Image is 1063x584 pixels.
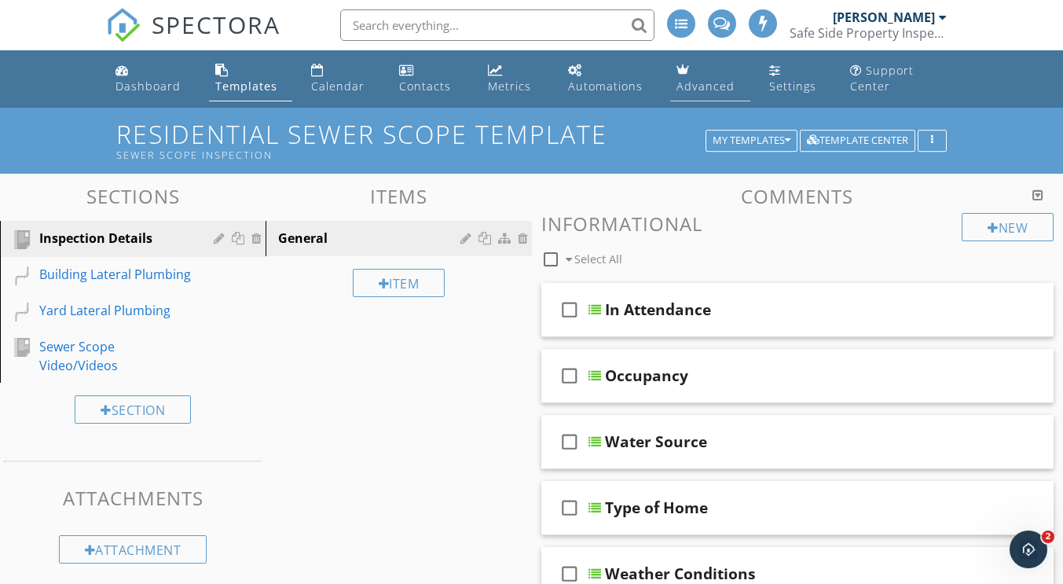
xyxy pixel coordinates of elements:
[215,79,277,94] div: Templates
[962,213,1054,241] div: New
[59,535,207,564] div: Attachment
[763,57,832,101] a: Settings
[353,269,445,297] div: Item
[399,79,451,94] div: Contacts
[106,8,141,42] img: The Best Home Inspection Software - Spectora
[562,57,658,101] a: Automations (Advanced)
[790,25,947,41] div: Safe Side Property Inspections
[1010,531,1047,568] iframe: Intercom live chat
[115,79,181,94] div: Dashboard
[39,265,191,284] div: Building Lateral Plumbing
[605,432,707,451] div: Water Source
[541,213,1054,234] h3: Informational
[769,79,816,94] div: Settings
[557,357,582,395] i: check_box_outline_blank
[844,57,954,101] a: Support Center
[833,9,935,25] div: [PERSON_NAME]
[39,337,191,375] div: Sewer Scope Video/Videos
[340,9,654,41] input: Search everything...
[152,8,280,41] span: SPECTORA
[39,229,191,248] div: Inspection Details
[266,185,531,207] h3: Items
[39,301,191,320] div: Yard Lateral Plumbing
[482,57,550,101] a: Metrics
[557,489,582,527] i: check_box_outline_blank
[557,291,582,329] i: check_box_outline_blank
[1042,531,1054,543] span: 2
[278,229,464,248] div: General
[541,185,1054,207] h3: Comments
[568,79,643,94] div: Automations
[109,57,196,101] a: Dashboard
[557,423,582,461] i: check_box_outline_blank
[574,252,622,266] span: Select All
[605,498,708,517] div: Type of Home
[488,79,531,94] div: Metrics
[116,120,947,160] h1: Residential Sewer Scope Template
[850,63,914,94] div: Support Center
[305,57,380,101] a: Calendar
[106,21,280,54] a: SPECTORA
[676,79,735,94] div: Advanced
[116,149,711,161] div: Sewer Scope Inspection
[800,132,915,146] a: Template Center
[605,564,756,583] div: Weather Conditions
[75,395,191,424] div: Section
[605,366,688,385] div: Occupancy
[713,135,790,146] div: My Templates
[393,57,469,101] a: Contacts
[670,57,750,101] a: Advanced
[800,130,915,152] button: Template Center
[209,57,293,101] a: Templates
[311,79,365,94] div: Calendar
[605,300,711,319] div: In Attendance
[807,135,908,146] div: Template Center
[706,130,797,152] button: My Templates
